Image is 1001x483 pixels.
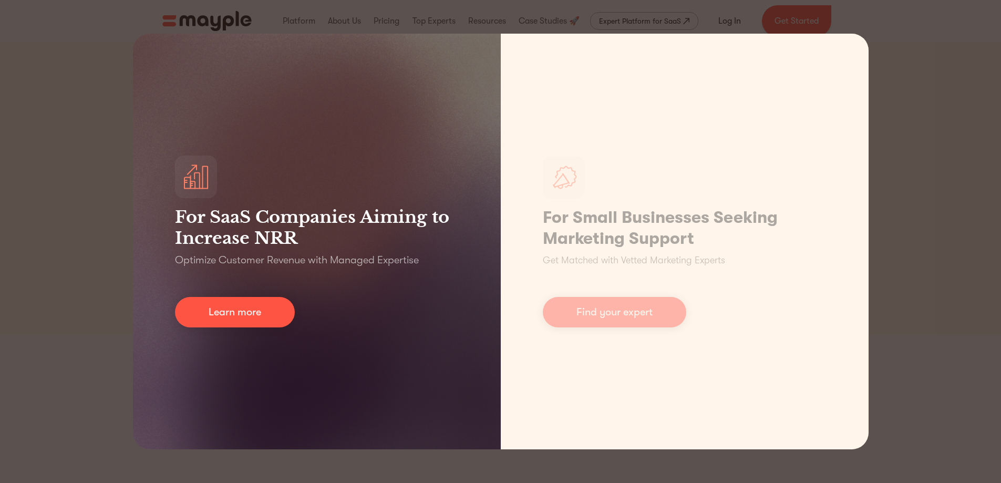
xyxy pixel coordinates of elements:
[543,207,827,249] h1: For Small Businesses Seeking Marketing Support
[175,207,459,249] h3: For SaaS Companies Aiming to Increase NRR
[543,297,686,327] a: Find your expert
[175,253,419,268] p: Optimize Customer Revenue with Managed Expertise
[175,297,295,327] a: Learn more
[543,253,725,268] p: Get Matched with Vetted Marketing Experts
